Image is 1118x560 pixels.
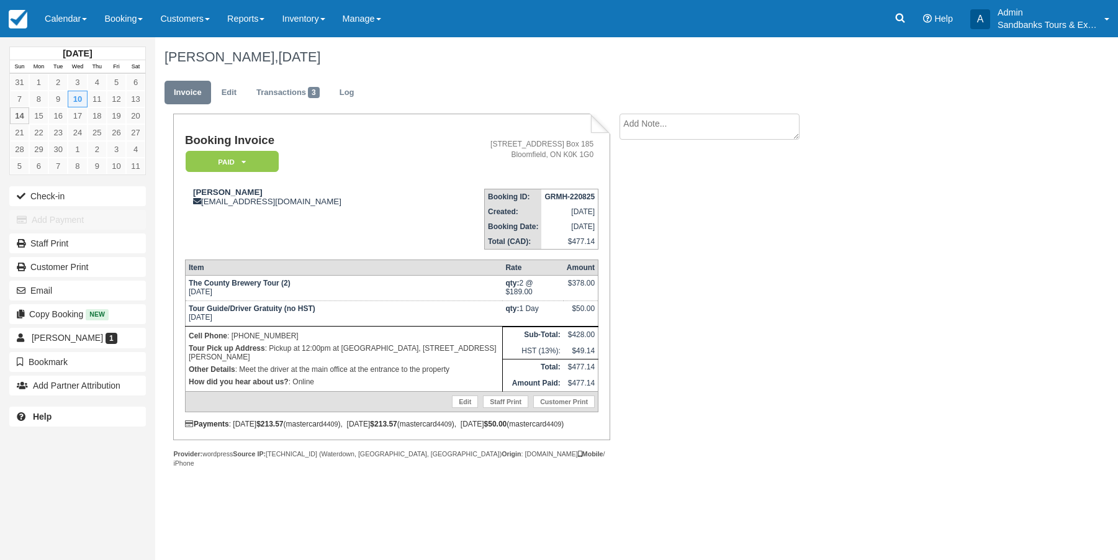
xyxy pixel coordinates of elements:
[485,234,542,250] th: Total (CAD):
[998,19,1097,31] p: Sandbanks Tours & Experiences
[564,327,598,343] td: $428.00
[9,328,146,348] a: [PERSON_NAME] 1
[429,139,593,160] address: [STREET_ADDRESS] Box 185 Bloomfield, ON K0K 1G0
[29,124,48,141] a: 22
[48,60,68,74] th: Tue
[165,81,211,105] a: Invoice
[189,304,315,313] strong: Tour Guide/Driver Gratuity (no HST)
[185,276,502,301] td: [DATE]
[107,124,126,141] a: 26
[9,407,146,427] a: Help
[502,450,521,458] strong: Origin
[9,281,146,300] button: Email
[193,187,263,197] strong: [PERSON_NAME]
[68,60,87,74] th: Wed
[88,141,107,158] a: 2
[10,91,29,107] a: 7
[10,107,29,124] a: 14
[126,91,145,107] a: 13
[483,395,528,408] a: Staff Print
[330,81,364,105] a: Log
[88,60,107,74] th: Thu
[10,124,29,141] a: 21
[186,151,279,173] em: Paid
[541,234,598,250] td: $477.14
[505,279,519,287] strong: qty
[107,74,126,91] a: 5
[29,74,48,91] a: 1
[567,279,595,297] div: $378.00
[107,158,126,174] a: 10
[86,309,109,320] span: New
[502,376,563,392] th: Amount Paid:
[484,420,507,428] strong: $50.00
[185,420,598,428] div: : [DATE] (mastercard ), [DATE] (mastercard ), [DATE] (mastercard )
[126,158,145,174] a: 11
[33,412,52,422] b: Help
[185,420,229,428] strong: Payments
[126,124,145,141] a: 27
[10,60,29,74] th: Sun
[68,124,87,141] a: 24
[29,107,48,124] a: 15
[107,141,126,158] a: 3
[126,60,145,74] th: Sat
[88,158,107,174] a: 9
[502,343,563,359] td: HST (13%):
[212,81,246,105] a: Edit
[88,74,107,91] a: 4
[578,450,603,458] strong: Mobile
[323,420,338,428] small: 4409
[233,450,266,458] strong: Source IP:
[502,301,563,327] td: 1 Day
[189,344,265,353] strong: Tour Pick up Address
[10,158,29,174] a: 5
[32,333,103,343] span: [PERSON_NAME]
[502,359,563,376] th: Total:
[189,332,227,340] strong: Cell Phone
[48,107,68,124] a: 16
[48,91,68,107] a: 9
[165,50,985,65] h1: [PERSON_NAME],
[189,279,291,287] strong: The County Brewery Tour (2)
[9,257,146,277] a: Customer Print
[564,359,598,376] td: $477.14
[185,260,502,276] th: Item
[48,124,68,141] a: 23
[485,204,542,219] th: Created:
[502,260,563,276] th: Rate
[185,150,274,173] a: Paid
[998,6,1097,19] p: Admin
[9,352,146,372] button: Bookmark
[189,342,499,363] p: : Pickup at 12:00pm at [GEOGRAPHIC_DATA], [STREET_ADDRESS][PERSON_NAME]
[541,204,598,219] td: [DATE]
[485,189,542,205] th: Booking ID:
[9,10,27,29] img: checkfront-main-nav-mini-logo.png
[68,74,87,91] a: 3
[189,330,499,342] p: : [PHONE_NUMBER]
[68,107,87,124] a: 17
[88,107,107,124] a: 18
[9,304,146,324] button: Copy Booking New
[9,376,146,395] button: Add Partner Attribution
[126,141,145,158] a: 4
[106,333,117,344] span: 1
[10,141,29,158] a: 28
[189,377,289,386] strong: How did you hear about us?
[189,365,235,374] strong: Other Details
[505,304,519,313] strong: qty
[63,48,92,58] strong: [DATE]
[256,420,283,428] strong: $213.57
[189,363,499,376] p: : Meet the driver at the main office at the entrance to the property
[10,74,29,91] a: 31
[9,233,146,253] a: Staff Print
[126,74,145,91] a: 6
[452,395,478,408] a: Edit
[308,87,320,98] span: 3
[107,91,126,107] a: 12
[564,376,598,392] td: $477.14
[173,449,610,468] div: wordpress [TECHNICAL_ID] (Waterdown, [GEOGRAPHIC_DATA], [GEOGRAPHIC_DATA]) : [DOMAIN_NAME] / iPhone
[544,192,595,201] strong: GRMH-220825
[485,219,542,234] th: Booking Date:
[437,420,452,428] small: 4409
